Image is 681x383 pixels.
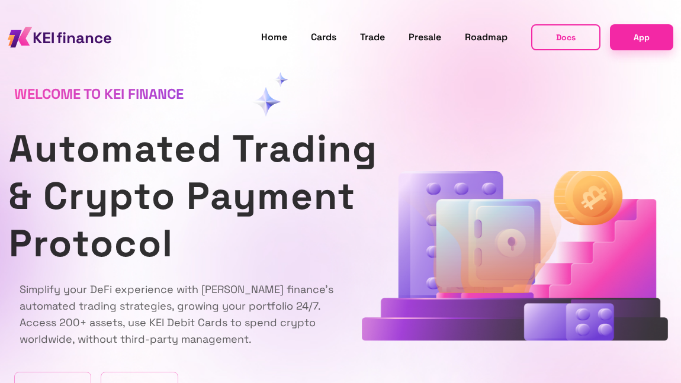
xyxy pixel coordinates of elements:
span: Welcome to KEI finance [14,85,184,103]
img: KEI finance [8,24,111,51]
h1: Automated Trading & Crypto Payment Protocol [9,125,335,267]
button: Docs [531,24,600,50]
div: animation [362,171,669,345]
a: Trade [360,30,385,45]
a: Roadmap [465,30,507,45]
a: Home [261,30,287,45]
a: Presale [409,30,441,45]
p: Simplify your DeFi experience with [PERSON_NAME] finance's automated trading strategies, growing ... [20,281,346,347]
a: App [610,24,673,50]
a: Cards [311,30,336,45]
